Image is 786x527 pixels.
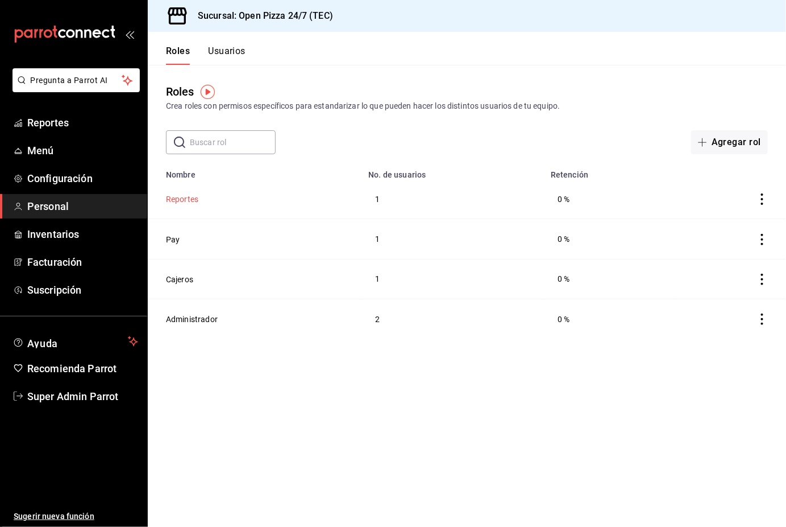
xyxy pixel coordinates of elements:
th: Retención [544,163,675,179]
input: Buscar rol [190,131,276,154]
button: Usuarios [208,46,246,65]
h3: Sucursal: Open Pizza 24/7 (TEC) [189,9,333,23]
button: Pregunta a Parrot AI [13,68,140,92]
span: Configuración [27,171,138,186]
td: 1 [361,259,544,299]
td: 0 % [544,179,675,219]
button: Agregar rol [691,130,768,154]
span: Personal [27,199,138,214]
button: actions [756,193,768,205]
button: open_drawer_menu [125,30,134,39]
span: Facturación [27,254,138,270]
td: 1 [361,219,544,259]
span: Super Admin Parrot [27,389,138,404]
button: Pay [166,234,180,245]
img: Tooltip marker [201,85,215,99]
div: navigation tabs [166,46,246,65]
button: Administrador [166,314,218,325]
th: Nombre [148,163,361,179]
a: Pregunta a Parrot AI [8,83,140,94]
td: 2 [361,299,544,339]
button: Reportes [166,193,198,205]
td: 0 % [544,299,675,339]
div: Roles [166,83,194,100]
button: Roles [166,46,190,65]
div: Crea roles con permisos específicos para estandarizar lo que pueden hacer los distintos usuarios ... [166,100,768,112]
span: Menú [27,143,138,158]
span: Sugerir nueva función [14,510,138,522]
span: Ayuda [27,335,123,348]
button: actions [756,314,768,325]
td: 0 % [544,219,675,259]
th: No. de usuarios [361,163,544,179]
button: Cajeros [166,274,193,285]
span: Recomienda Parrot [27,361,138,376]
button: actions [756,234,768,245]
span: Inventarios [27,227,138,242]
td: 1 [361,179,544,219]
span: Pregunta a Parrot AI [31,75,122,87]
button: actions [756,274,768,285]
td: 0 % [544,259,675,299]
span: Suscripción [27,282,138,298]
span: Reportes [27,115,138,130]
